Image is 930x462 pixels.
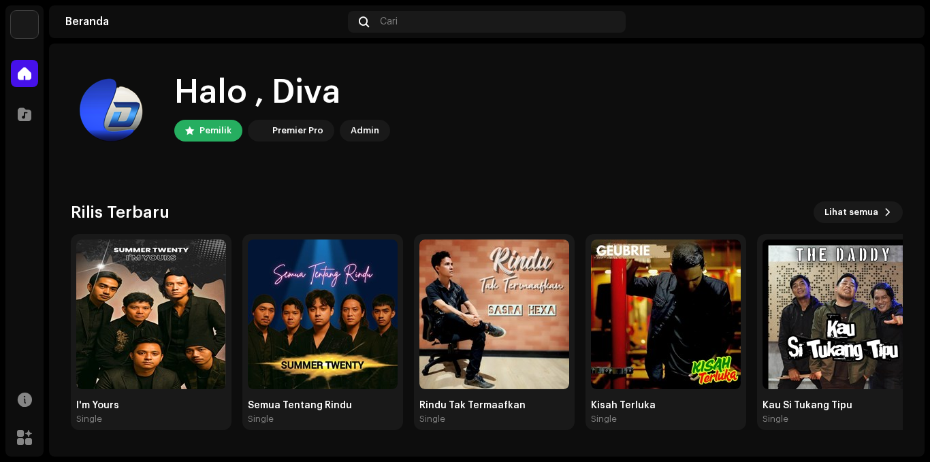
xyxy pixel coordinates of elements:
[251,122,267,139] img: 64f15ab7-a28a-4bb5-a164-82594ec98160
[248,414,274,425] div: Single
[351,122,379,139] div: Admin
[419,400,569,411] div: Rindu Tak Termaafkan
[11,11,38,38] img: 64f15ab7-a28a-4bb5-a164-82594ec98160
[199,122,231,139] div: Pemilik
[174,71,390,114] div: Halo , Diva
[814,201,903,223] button: Lihat semua
[591,414,617,425] div: Single
[591,400,741,411] div: Kisah Terluka
[65,16,342,27] div: Beranda
[248,400,398,411] div: Semua Tentang Rindu
[71,65,153,147] img: c5826f3d-2cc9-41a3-9be3-c6885c7dcd6b
[71,201,170,223] h3: Rilis Terbaru
[591,240,741,389] img: 9e2364d2-6a61-41d0-9c43-9cc267101238
[380,16,398,27] span: Cari
[763,400,912,411] div: Kau Si Tukang Tipu
[419,240,569,389] img: bb26920d-8691-4cdc-96b3-3b0f29dec22e
[886,11,908,33] img: c5826f3d-2cc9-41a3-9be3-c6885c7dcd6b
[76,400,226,411] div: I'm Yours
[419,414,445,425] div: Single
[248,240,398,389] img: 48ff12b4-b8ed-4079-9dc3-e77d9d7f3519
[763,414,788,425] div: Single
[272,122,323,139] div: Premier Pro
[76,414,102,425] div: Single
[763,240,912,389] img: 57a586aa-bd7e-48a3-a1a7-273262de7fd6
[76,240,226,389] img: 394c9116-1274-4060-abe9-a4e3353617d3
[824,199,878,226] span: Lihat semua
